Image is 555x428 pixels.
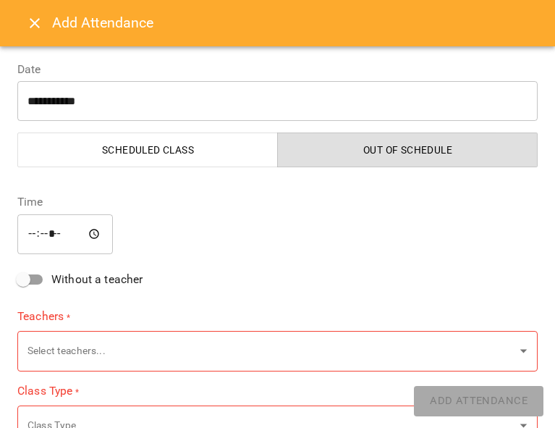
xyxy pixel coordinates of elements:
[17,133,278,167] button: Scheduled class
[17,383,538,400] label: Class Type
[287,141,529,159] span: Out of Schedule
[52,12,538,34] h6: Add Attendance
[17,309,538,325] label: Teachers
[51,271,143,288] span: Without a teacher
[17,330,538,372] div: Select teachers...
[27,141,269,159] span: Scheduled class
[17,6,52,41] button: Close
[17,64,538,75] label: Date
[17,196,538,208] label: Time
[277,133,538,167] button: Out of Schedule
[27,344,514,358] p: Select teachers...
